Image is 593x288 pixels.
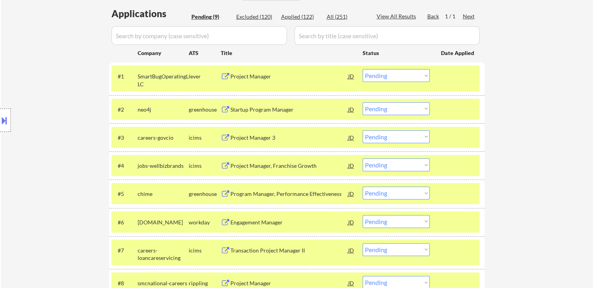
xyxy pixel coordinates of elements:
div: careers-loancareservicing [138,247,189,262]
div: icims [189,134,221,142]
div: 1 / 1 [445,12,463,20]
div: SmartBugOperatingLLC [138,73,189,88]
div: JD [347,69,355,83]
input: Search by title (case sensitive) [294,26,480,45]
div: #5 [118,190,131,198]
div: icims [189,162,221,170]
div: Applications [112,9,189,18]
input: Search by company (case sensitive) [112,26,287,45]
div: lever [189,73,221,80]
div: greenhouse [189,106,221,114]
div: smcnational-careers [138,279,189,287]
div: JD [347,215,355,229]
div: JD [347,130,355,144]
div: Project Manager, Franchise Growth [230,162,348,170]
div: JD [347,187,355,201]
div: [DOMAIN_NAME] [138,219,189,226]
div: Date Applied [441,49,475,57]
div: JD [347,102,355,116]
div: Project Manager 3 [230,134,348,142]
div: careers-govcio [138,134,189,142]
div: Status [363,46,430,60]
div: #7 [118,247,131,254]
div: #6 [118,219,131,226]
div: rippling [189,279,221,287]
div: greenhouse [189,190,221,198]
div: Company [138,49,189,57]
div: Applied (122) [281,13,320,21]
div: Project Manager [230,73,348,80]
div: Excluded (120) [236,13,275,21]
div: JD [347,158,355,172]
div: chime [138,190,189,198]
div: Title [221,49,355,57]
div: JD [347,243,355,257]
div: Next [463,12,475,20]
div: workday [189,219,221,226]
div: neo4j [138,106,189,114]
div: All (251) [327,13,366,21]
div: Back [427,12,440,20]
div: Startup Program Manager [230,106,348,114]
div: Transaction Project Manager II [230,247,348,254]
div: Project Manager [230,279,348,287]
div: Pending (9) [191,13,230,21]
div: Program Manager, Performance Effectiveness [230,190,348,198]
div: View All Results [377,12,418,20]
div: icims [189,247,221,254]
div: Engagement Manager [230,219,348,226]
div: #8 [118,279,131,287]
div: jobs-wellbizbrands [138,162,189,170]
div: ATS [189,49,221,57]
